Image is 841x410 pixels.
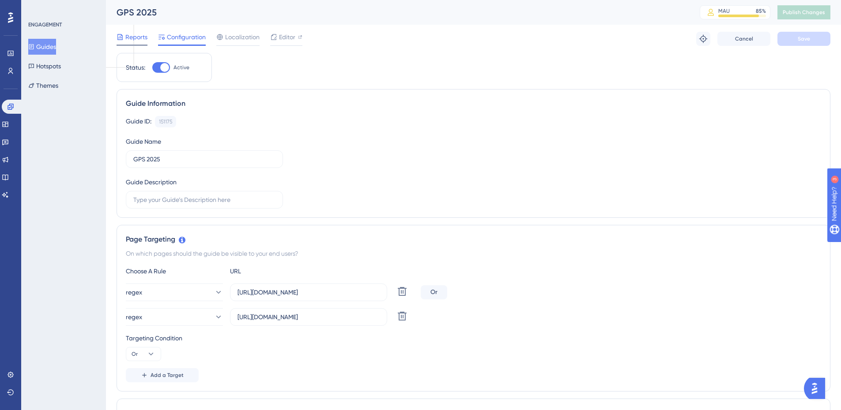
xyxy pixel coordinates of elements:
[133,154,275,164] input: Type your Guide’s Name here
[126,234,821,245] div: Page Targeting
[126,368,199,382] button: Add a Target
[117,6,678,19] div: GPS 2025
[777,5,830,19] button: Publish Changes
[756,7,766,15] div: 85 %
[777,32,830,46] button: Save
[151,372,184,379] span: Add a Target
[28,58,61,74] button: Hotspots
[28,21,62,28] div: ENGAGEMENT
[279,32,295,42] span: Editor
[783,9,825,16] span: Publish Changes
[159,118,172,125] div: 151175
[28,39,56,55] button: Guides
[126,287,142,298] span: regex
[61,4,64,11] div: 3
[126,283,223,301] button: regex
[126,116,151,127] div: Guide ID:
[717,32,770,46] button: Cancel
[735,35,753,42] span: Cancel
[238,312,380,322] input: yourwebsite.com/path
[238,287,380,297] input: yourwebsite.com/path
[28,78,58,93] button: Themes
[126,98,821,109] div: Guide Information
[133,195,275,205] input: Type your Guide’s Description here
[798,35,810,42] span: Save
[126,266,223,276] div: Choose A Rule
[126,62,145,73] div: Status:
[804,375,830,402] iframe: UserGuiding AI Assistant Launcher
[21,2,55,13] span: Need Help?
[225,32,260,42] span: Localization
[125,32,147,42] span: Reports
[167,32,206,42] span: Configuration
[126,312,142,322] span: regex
[230,266,327,276] div: URL
[126,308,223,326] button: regex
[132,350,138,358] span: Or
[126,333,821,343] div: Targeting Condition
[126,347,161,361] button: Or
[421,285,447,299] div: Or
[126,136,161,147] div: Guide Name
[126,248,821,259] div: On which pages should the guide be visible to your end users?
[173,64,189,71] span: Active
[718,7,730,15] div: MAU
[126,177,177,187] div: Guide Description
